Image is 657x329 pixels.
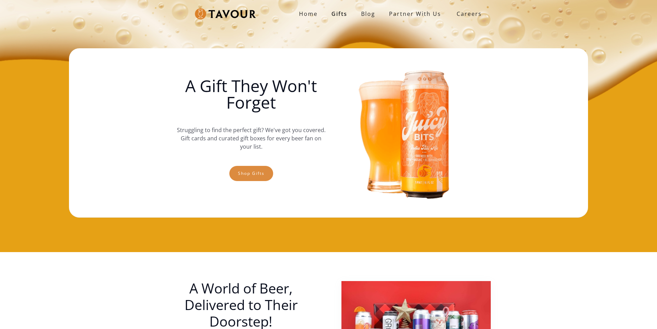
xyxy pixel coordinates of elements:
a: Shop gifts [229,166,273,181]
a: Gifts [325,7,354,21]
a: Blog [354,7,382,21]
strong: Home [299,10,318,18]
a: partner with us [382,7,448,21]
a: Careers [448,4,487,23]
strong: Careers [457,7,482,21]
h1: A Gift They Won't Forget [177,78,326,111]
a: Home [292,7,325,21]
p: Struggling to find the perfect gift? We've got you covered. Gift cards and curated gift boxes for... [177,119,326,158]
